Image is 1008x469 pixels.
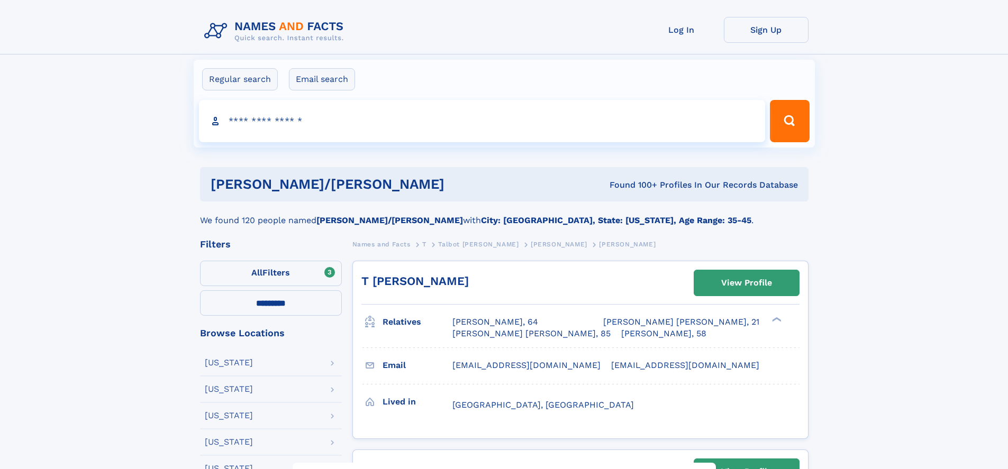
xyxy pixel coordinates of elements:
[452,316,538,328] a: [PERSON_NAME], 64
[200,201,809,227] div: We found 120 people named with .
[694,270,799,296] a: View Profile
[452,328,611,339] a: [PERSON_NAME] [PERSON_NAME], 85
[211,178,527,191] h1: [PERSON_NAME]/[PERSON_NAME]
[721,271,772,295] div: View Profile
[316,215,463,225] b: [PERSON_NAME]/[PERSON_NAME]
[770,100,809,142] button: Search Button
[422,237,426,251] a: T
[383,393,452,411] h3: Lived in
[289,68,355,90] label: Email search
[200,240,342,249] div: Filters
[200,261,342,286] label: Filters
[527,179,798,191] div: Found 100+ Profiles In Our Records Database
[205,358,253,367] div: [US_STATE]
[205,385,253,393] div: [US_STATE]
[621,328,706,339] a: [PERSON_NAME], 58
[200,328,342,338] div: Browse Locations
[200,17,352,45] img: Logo Names and Facts
[639,17,724,43] a: Log In
[724,17,809,43] a: Sign Up
[352,237,411,251] a: Names and Facts
[422,241,426,248] span: T
[199,100,766,142] input: search input
[202,68,278,90] label: Regular search
[769,316,782,323] div: ❯
[531,237,587,251] a: [PERSON_NAME]
[438,237,519,251] a: Talbot [PERSON_NAME]
[361,274,469,288] a: T [PERSON_NAME]
[531,241,587,248] span: [PERSON_NAME]
[603,316,759,328] a: [PERSON_NAME] [PERSON_NAME], 21
[205,438,253,446] div: [US_STATE]
[611,360,759,370] span: [EMAIL_ADDRESS][DOMAIN_NAME]
[452,360,601,370] span: [EMAIL_ADDRESS][DOMAIN_NAME]
[383,313,452,331] h3: Relatives
[438,241,519,248] span: Talbot [PERSON_NAME]
[452,400,634,410] span: [GEOGRAPHIC_DATA], [GEOGRAPHIC_DATA]
[481,215,751,225] b: City: [GEOGRAPHIC_DATA], State: [US_STATE], Age Range: 35-45
[599,241,656,248] span: [PERSON_NAME]
[205,411,253,420] div: [US_STATE]
[251,268,262,278] span: All
[383,356,452,374] h3: Email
